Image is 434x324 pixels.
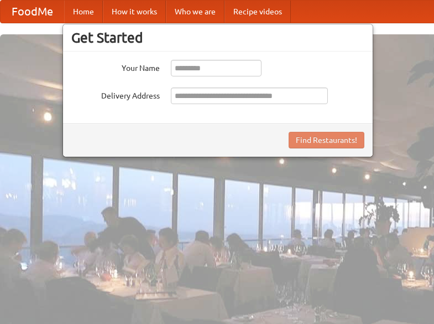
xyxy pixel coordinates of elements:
[71,29,364,46] h3: Get Started
[103,1,166,23] a: How it works
[71,88,160,101] label: Delivery Address
[289,132,364,148] button: Find Restaurants!
[64,1,103,23] a: Home
[1,1,64,23] a: FoodMe
[71,60,160,74] label: Your Name
[166,1,224,23] a: Who we are
[224,1,291,23] a: Recipe videos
